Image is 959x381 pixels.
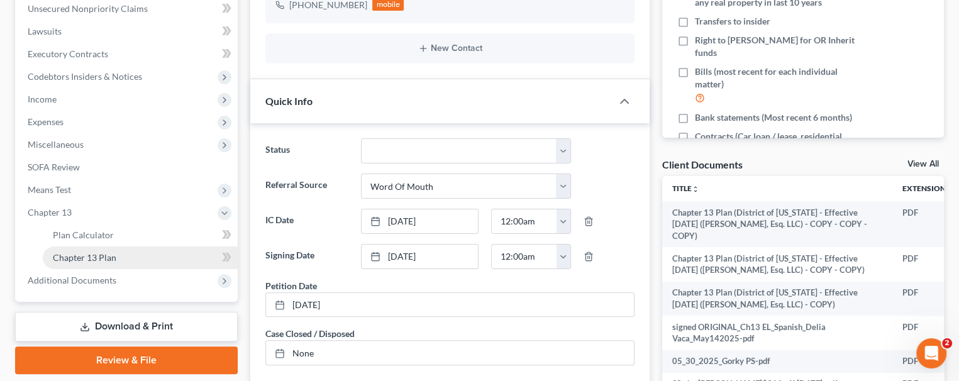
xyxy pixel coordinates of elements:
[28,162,80,172] span: SOFA Review
[916,338,946,368] iframe: Intercom live chat
[259,209,355,234] label: IC Date
[695,34,863,59] span: Right to [PERSON_NAME] for OR Inherit funds
[266,341,634,365] a: None
[15,312,238,341] a: Download & Print
[28,71,142,82] span: Codebtors Insiders & Notices
[28,116,64,127] span: Expenses
[942,338,952,348] span: 2
[672,184,699,193] a: Titleunfold_more
[662,201,892,247] td: Chapter 13 Plan (District of [US_STATE] - Effective [DATE] ([PERSON_NAME], Esq. LLC) - COPY - COP...
[53,229,114,240] span: Plan Calculator
[28,48,108,59] span: Executory Contracts
[43,246,238,269] a: Chapter 13 Plan
[492,209,557,233] input: -- : --
[362,245,478,268] a: [DATE]
[907,160,939,168] a: View All
[259,138,355,163] label: Status
[28,207,72,218] span: Chapter 13
[259,244,355,269] label: Signing Date
[28,275,116,285] span: Additional Documents
[695,111,852,124] span: Bank statements (Most recent 6 months)
[28,139,84,150] span: Miscellaneous
[265,95,313,107] span: Quick Info
[18,156,238,179] a: SOFA Review
[275,43,624,53] button: New Contact
[695,130,863,155] span: Contracts (Car loan / lease, residential lease, furniture purchase / lease)
[695,65,863,91] span: Bills (most recent for each individual matter)
[18,20,238,43] a: Lawsuits
[15,346,238,374] a: Review & File
[695,15,770,28] span: Transfers to insider
[492,245,557,268] input: -- : --
[265,327,355,340] div: Case Closed / Disposed
[28,94,57,104] span: Income
[28,184,71,195] span: Means Test
[53,252,116,263] span: Chapter 13 Plan
[362,209,478,233] a: [DATE]
[43,224,238,246] a: Plan Calculator
[662,350,892,373] td: 05_30_2025_Gorky PS-pdf
[18,43,238,65] a: Executory Contracts
[266,293,634,317] a: [DATE]
[692,185,699,193] i: unfold_more
[28,3,148,14] span: Unsecured Nonpriority Claims
[662,247,892,282] td: Chapter 13 Plan (District of [US_STATE] - Effective [DATE] ([PERSON_NAME], Esq. LLC) - COPY - COPY)
[662,158,743,171] div: Client Documents
[662,282,892,316] td: Chapter 13 Plan (District of [US_STATE] - Effective [DATE] ([PERSON_NAME], Esq. LLC) - COPY)
[662,316,892,350] td: signed ORIGINAL_Ch13 EL_Spanish_Delia Vaca_May142025-pdf
[259,174,355,199] label: Referral Source
[28,26,62,36] span: Lawsuits
[265,279,317,292] div: Petition Date
[902,184,953,193] a: Extensionunfold_more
